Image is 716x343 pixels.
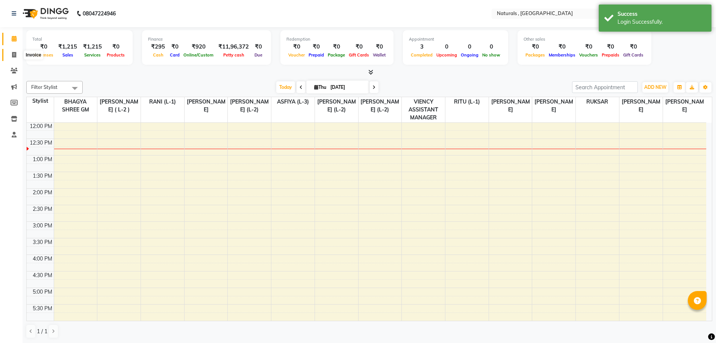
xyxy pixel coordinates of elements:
[148,36,265,43] div: Finance
[619,97,663,114] span: [PERSON_NAME]
[32,43,55,51] div: ₹0
[312,84,328,90] span: Thu
[54,97,97,114] span: BHAGYA SHREE GM
[434,43,459,51] div: 0
[37,328,47,335] span: 1 / 1
[644,84,666,90] span: ADD NEW
[24,50,43,59] div: Invoice
[148,43,168,51] div: ₹295
[31,222,54,230] div: 3:00 PM
[286,52,307,58] span: Voucher
[185,97,228,114] span: [PERSON_NAME]
[524,36,645,43] div: Other sales
[31,172,54,180] div: 1:30 PM
[663,97,706,114] span: [PERSON_NAME]
[600,43,621,51] div: ₹0
[286,36,388,43] div: Redemption
[307,43,326,51] div: ₹0
[621,43,645,51] div: ₹0
[480,52,502,58] span: No show
[326,52,347,58] span: Package
[326,43,347,51] div: ₹0
[328,82,366,93] input: 2025-09-04
[547,43,577,51] div: ₹0
[31,271,54,279] div: 4:30 PM
[577,52,600,58] span: Vouchers
[307,52,326,58] span: Prepaid
[276,81,295,93] span: Today
[618,10,706,18] div: Success
[480,43,502,51] div: 0
[409,36,502,43] div: Appointment
[547,52,577,58] span: Memberships
[215,43,252,51] div: ₹11,96,372
[182,43,215,51] div: ₹920
[151,52,165,58] span: Cash
[532,97,575,114] span: [PERSON_NAME]
[286,43,307,51] div: ₹0
[61,52,75,58] span: Sales
[371,43,388,51] div: ₹0
[409,52,434,58] span: Completed
[347,52,371,58] span: Gift Cards
[55,43,80,51] div: ₹1,215
[105,43,127,51] div: ₹0
[252,43,265,51] div: ₹0
[347,43,371,51] div: ₹0
[82,52,103,58] span: Services
[359,97,402,114] span: [PERSON_NAME] (L-2)
[572,81,638,93] input: Search Appointment
[141,97,184,107] span: RANI (L-1)
[489,97,532,114] span: [PERSON_NAME]
[253,52,264,58] span: Due
[577,43,600,51] div: ₹0
[97,97,141,114] span: [PERSON_NAME] ( L-2 )
[315,97,358,114] span: [PERSON_NAME] (L-2)
[618,18,706,26] div: Login Successfully.
[221,52,246,58] span: Petty cash
[28,139,54,147] div: 12:30 PM
[19,3,71,24] img: logo
[28,122,54,130] div: 12:00 PM
[228,97,271,114] span: [PERSON_NAME] (L-2)
[621,52,645,58] span: Gift Cards
[524,43,547,51] div: ₹0
[182,52,215,58] span: Online/Custom
[31,305,54,313] div: 5:30 PM
[402,97,445,122] span: VIENCY ASSISTANT MANAGER
[168,52,182,58] span: Card
[80,43,105,51] div: ₹1,215
[576,97,619,107] span: RUKSAR
[642,82,668,93] button: ADD NEW
[27,97,54,105] div: Stylist
[371,52,388,58] span: Wallet
[524,52,547,58] span: Packages
[31,255,54,263] div: 4:00 PM
[600,52,621,58] span: Prepaids
[31,189,54,197] div: 2:00 PM
[459,43,480,51] div: 0
[31,238,54,246] div: 3:30 PM
[31,84,58,90] span: Filter Stylist
[445,97,489,107] span: RITU (L-1)
[168,43,182,51] div: ₹0
[32,36,127,43] div: Total
[31,205,54,213] div: 2:30 PM
[434,52,459,58] span: Upcoming
[459,52,480,58] span: Ongoing
[31,155,54,163] div: 1:00 PM
[31,288,54,296] div: 5:00 PM
[105,52,127,58] span: Products
[409,43,434,51] div: 3
[271,97,315,107] span: ASFIYA (L-3)
[83,3,116,24] b: 08047224946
